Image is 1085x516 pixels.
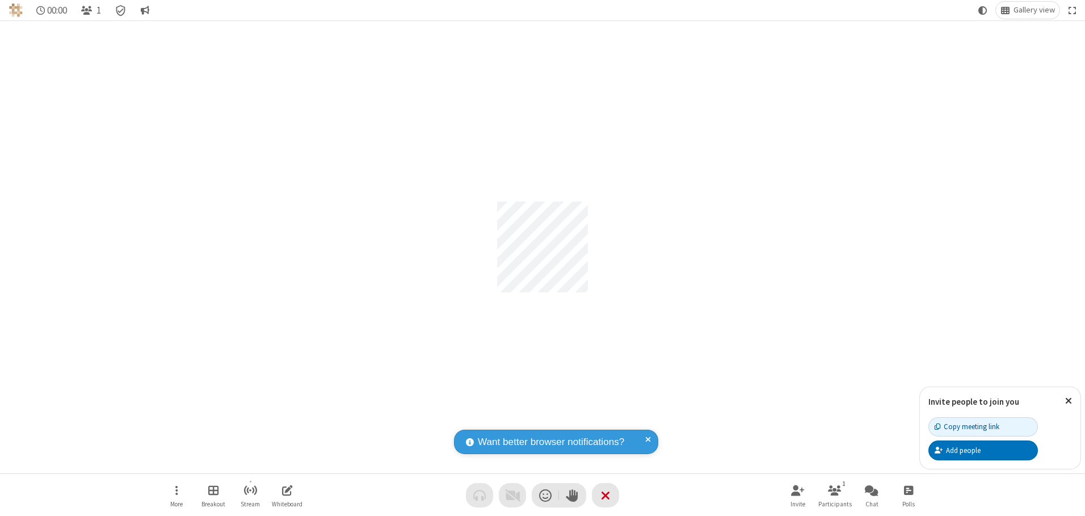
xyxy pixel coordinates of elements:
[818,501,852,507] span: Participants
[974,2,992,19] button: Using system theme
[839,479,849,489] div: 1
[32,2,72,19] div: Timer
[592,483,619,507] button: End or leave meeting
[233,479,267,511] button: Start streaming
[532,483,559,507] button: Send a reaction
[466,483,493,507] button: Audio problem - check your Internet connection or call by phone
[891,479,926,511] button: Open poll
[196,479,230,511] button: Manage Breakout Rooms
[996,2,1059,19] button: Change layout
[935,421,999,432] div: Copy meeting link
[159,479,194,511] button: Open menu
[96,5,101,16] span: 1
[1013,6,1055,15] span: Gallery view
[201,501,225,507] span: Breakout
[928,441,1038,460] button: Add people
[47,5,67,16] span: 00:00
[1064,2,1081,19] button: Fullscreen
[9,3,23,17] img: QA Selenium DO NOT DELETE OR CHANGE
[928,417,1038,437] button: Copy meeting link
[270,479,304,511] button: Open shared whiteboard
[902,501,915,507] span: Polls
[1057,387,1080,415] button: Close popover
[136,2,154,19] button: Conversation
[781,479,815,511] button: Invite participants (Alt+I)
[170,501,183,507] span: More
[478,435,624,450] span: Want better browser notifications?
[272,501,302,507] span: Whiteboard
[818,479,852,511] button: Open participant list
[928,396,1019,407] label: Invite people to join you
[499,483,526,507] button: Video
[855,479,889,511] button: Open chat
[865,501,878,507] span: Chat
[76,2,106,19] button: Open participant list
[559,483,586,507] button: Raise hand
[241,501,260,507] span: Stream
[790,501,805,507] span: Invite
[110,2,132,19] div: Meeting details Encryption enabled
